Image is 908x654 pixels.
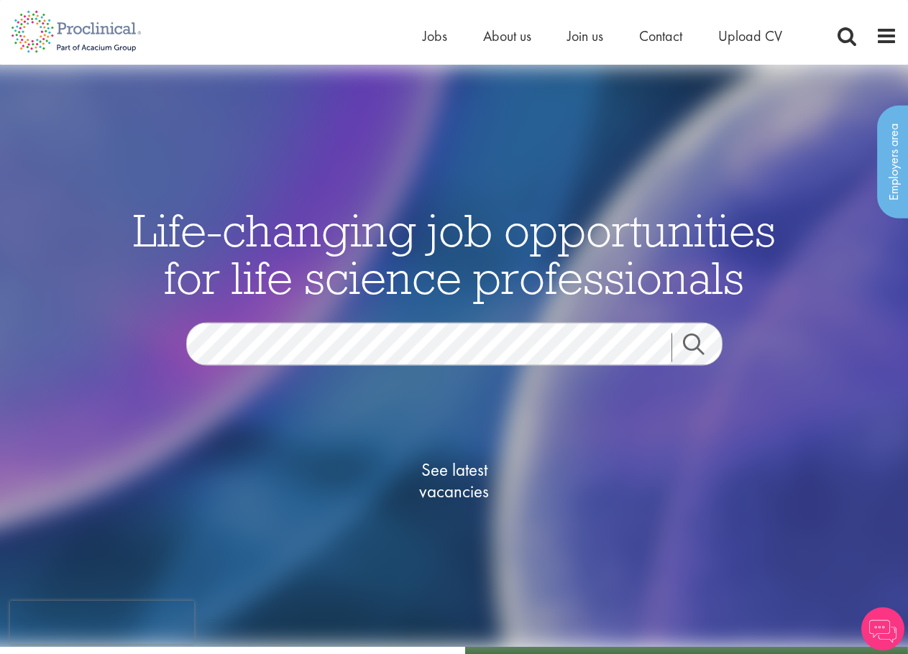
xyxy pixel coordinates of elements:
a: Join us [567,27,603,45]
img: Chatbot [861,607,904,650]
a: See latestvacancies [382,401,526,559]
span: Life-changing job opportunities for life science professionals [133,201,776,305]
a: Job search submit button [671,333,733,361]
a: Jobs [423,27,447,45]
a: Upload CV [718,27,782,45]
a: Contact [639,27,682,45]
span: See latest vacancies [382,459,526,502]
iframe: reCAPTCHA [10,601,194,644]
a: About us [483,27,531,45]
